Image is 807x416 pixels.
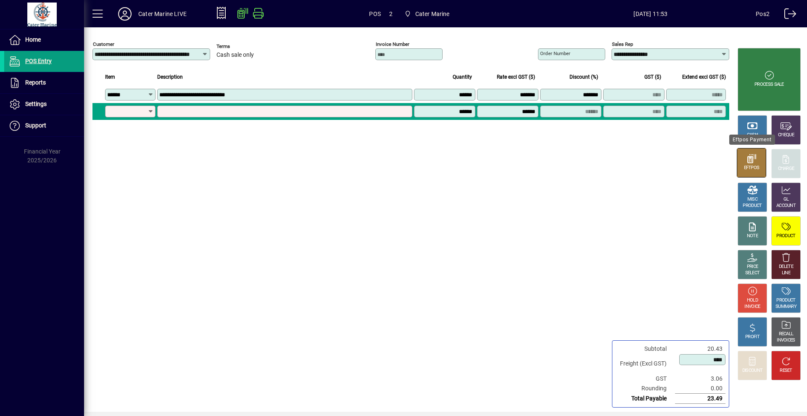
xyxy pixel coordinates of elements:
[25,101,47,107] span: Settings
[675,374,725,384] td: 3.06
[779,264,793,270] div: DELETE
[389,7,393,21] span: 2
[25,58,52,64] span: POS Entry
[744,165,760,171] div: EFTPOS
[612,41,633,47] mat-label: Sales rep
[616,344,675,354] td: Subtotal
[157,72,183,82] span: Description
[216,52,254,58] span: Cash sale only
[376,41,409,47] mat-label: Invoice number
[745,334,760,340] div: PROFIT
[453,72,472,82] span: Quantity
[369,7,381,21] span: POS
[25,79,46,86] span: Reports
[682,72,726,82] span: Extend excl GST ($)
[4,94,84,115] a: Settings
[775,304,796,310] div: SUMMARY
[4,29,84,50] a: Home
[675,344,725,354] td: 20.43
[111,6,138,21] button: Profile
[25,122,46,129] span: Support
[644,72,661,82] span: GST ($)
[93,41,114,47] mat-label: Customer
[742,368,762,374] div: DISCOUNT
[776,297,795,304] div: PRODUCT
[216,44,267,49] span: Terms
[415,7,450,21] span: Cater Marine
[4,72,84,93] a: Reports
[497,72,535,82] span: Rate excl GST ($)
[4,115,84,136] a: Support
[776,233,795,239] div: PRODUCT
[744,304,760,310] div: INVOICE
[779,331,794,337] div: RECALL
[616,374,675,384] td: GST
[616,394,675,404] td: Total Payable
[778,166,794,172] div: CHARGE
[616,384,675,394] td: Rounding
[25,36,41,43] span: Home
[745,270,760,276] div: SELECT
[776,203,796,209] div: ACCOUNT
[747,132,758,138] div: CASH
[105,72,115,82] span: Item
[747,264,758,270] div: PRICE
[138,7,187,21] div: Cater Marine LIVE
[754,82,784,88] div: PROCESS SALE
[778,2,796,29] a: Logout
[540,50,570,56] mat-label: Order number
[756,7,770,21] div: Pos2
[747,297,758,304] div: HOLD
[747,196,757,203] div: MISC
[675,384,725,394] td: 0.00
[546,7,756,21] span: [DATE] 11:53
[747,233,758,239] div: NOTE
[778,132,794,138] div: CHEQUE
[401,6,453,21] span: Cater Marine
[729,135,775,145] div: Eftpos Payment
[616,354,675,374] td: Freight (Excl GST)
[783,196,789,203] div: GL
[675,394,725,404] td: 23.49
[780,368,792,374] div: RESET
[777,337,795,344] div: INVOICES
[782,270,790,276] div: LINE
[570,72,598,82] span: Discount (%)
[743,203,762,209] div: PRODUCT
